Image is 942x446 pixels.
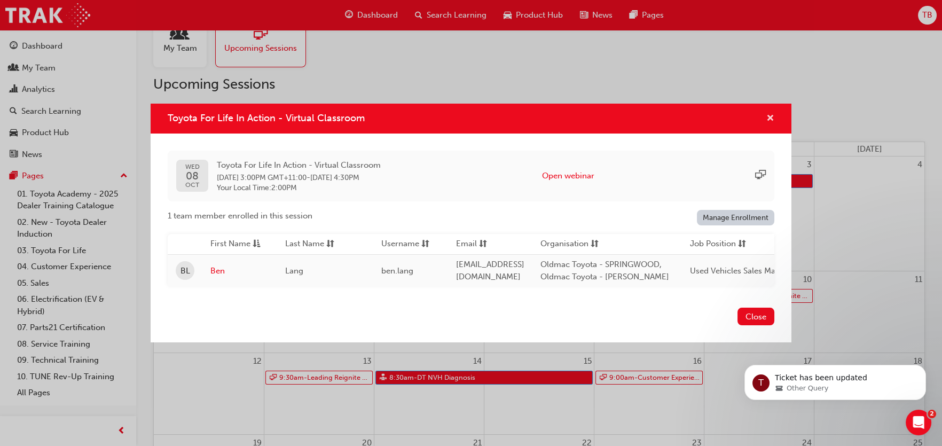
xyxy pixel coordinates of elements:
span: Toyota For Life In Action - Virtual Classroom [217,159,381,171]
span: sessionType_ONLINE_URL-icon [755,170,766,182]
span: Your Local Time : 2:00PM [217,183,381,193]
a: Manage Enrollment [697,210,775,225]
span: sorting-icon [479,238,487,251]
span: asc-icon [253,238,261,251]
button: Usernamesorting-icon [381,238,440,251]
button: Job Positionsorting-icon [690,238,749,251]
span: Lang [285,266,303,276]
span: OCT [185,182,200,189]
iframe: Intercom notifications message [728,342,942,417]
span: WED [185,163,200,170]
a: Ben [210,265,269,277]
span: Last Name [285,238,324,251]
span: ben.lang [381,266,413,276]
span: Organisation [540,238,588,251]
span: Used Vehicles Sales Manager [690,266,797,276]
button: Organisationsorting-icon [540,238,599,251]
div: - [217,159,381,193]
span: Job Position [690,238,736,251]
span: First Name [210,238,250,251]
span: BL [180,265,190,277]
button: First Nameasc-icon [210,238,269,251]
span: sorting-icon [738,238,746,251]
div: Toyota For Life In Action - Virtual Classroom [151,104,791,343]
span: sorting-icon [591,238,599,251]
button: Emailsorting-icon [456,238,515,251]
span: Oldmac Toyota - SPRINGWOOD, Oldmac Toyota - [PERSON_NAME] [540,260,669,281]
span: [EMAIL_ADDRESS][DOMAIN_NAME] [456,260,524,281]
button: Close [737,308,774,325]
span: 1 team member enrolled in this session [168,210,312,222]
span: 08 Oct 2025 4:30PM [310,173,359,182]
span: Username [381,238,419,251]
span: Email [456,238,477,251]
span: cross-icon [766,114,774,124]
span: 08 Oct 2025 3:00PM GMT+11:00 [217,173,307,182]
span: sorting-icon [421,238,429,251]
button: Last Namesorting-icon [285,238,344,251]
button: cross-icon [766,112,774,126]
button: Open webinar [542,170,594,182]
span: sorting-icon [326,238,334,251]
iframe: Intercom live chat [906,410,931,435]
span: Toyota For Life In Action - Virtual Classroom [168,112,365,124]
span: 2 [928,410,936,418]
span: 08 [185,170,200,182]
